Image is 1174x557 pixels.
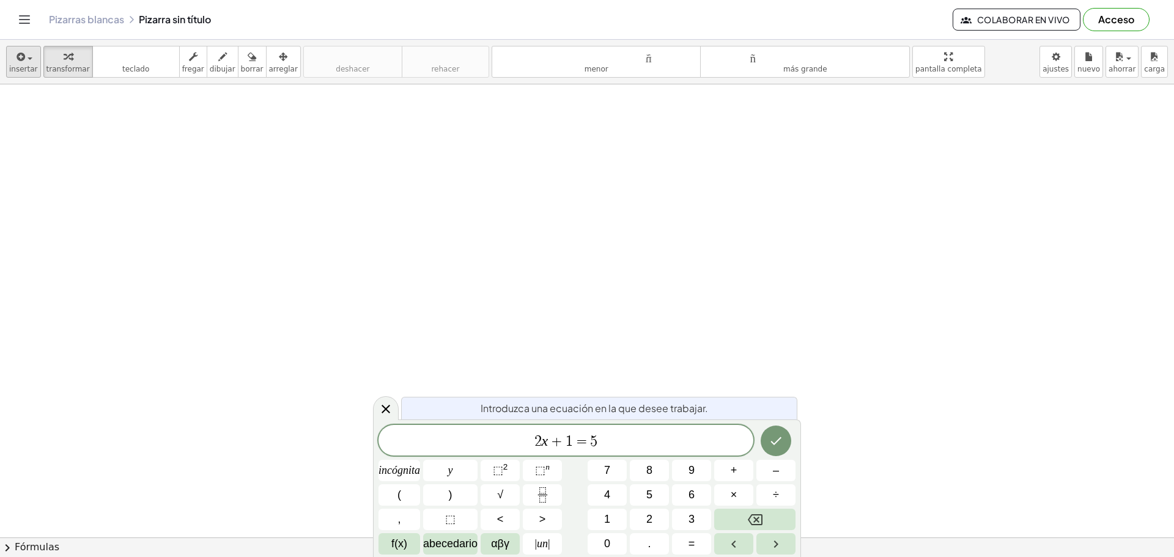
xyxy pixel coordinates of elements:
[773,464,779,476] font: –
[6,46,41,78] button: insertar
[481,509,520,530] button: Menos que
[481,484,520,506] button: Raíz cuadrada
[689,464,695,476] font: 9
[523,509,562,530] button: Más que
[953,9,1080,31] button: Colaborar en vivo
[915,65,982,73] font: pantalla completa
[672,484,711,506] button: 6
[523,484,562,506] button: Fracción
[423,537,478,550] font: abecedario
[756,533,796,555] button: Flecha derecha
[207,46,238,78] button: dibujar
[672,509,711,530] button: 3
[731,489,737,501] font: ×
[402,46,489,78] button: rehacerrehacer
[481,533,520,555] button: alfabeto griego
[539,513,546,525] font: >
[397,513,401,525] font: ,
[303,46,402,78] button: deshacerdeshacer
[492,46,701,78] button: tamaño_del_formatomenor
[9,65,38,73] font: insertar
[630,484,669,506] button: 5
[497,513,504,525] font: <
[266,46,301,78] button: arreglar
[1077,65,1100,73] font: nuevo
[336,65,369,73] font: deshacer
[378,509,420,530] button: ,
[43,46,93,78] button: transformar
[1039,46,1072,78] button: ajustes
[122,65,149,73] font: teclado
[588,484,627,506] button: 4
[773,489,779,501] font: ÷
[703,51,907,62] font: tamaño_del_formato
[1083,8,1150,31] button: Acceso
[523,460,562,481] button: Sobrescrito
[523,533,562,555] button: Valor absoluto
[179,46,207,78] button: fregar
[604,489,610,501] font: 4
[423,533,478,555] button: Alfabeto
[648,537,651,550] font: .
[423,509,478,530] button: Marcador de posición
[783,65,827,73] font: más grande
[1043,65,1069,73] font: ajustes
[534,537,537,550] font: |
[756,460,796,481] button: Menos
[1074,46,1103,78] button: nuevo
[714,460,753,481] button: Más
[397,489,401,501] font: (
[604,513,610,525] font: 1
[92,46,180,78] button: tecladoteclado
[646,464,652,476] font: 8
[1141,46,1168,78] button: carga
[423,460,478,481] button: y
[491,537,509,550] font: αβγ
[588,460,627,481] button: 7
[1144,65,1165,73] font: carga
[1106,46,1139,78] button: ahorrar
[646,489,652,501] font: 5
[49,13,124,26] a: Pizarras blancas
[391,537,407,550] font: f(x)
[1109,65,1135,73] font: ahorrar
[481,460,520,481] button: Al cuadrado
[714,484,753,506] button: Veces
[689,513,695,525] font: 3
[630,509,669,530] button: 2
[405,51,486,62] font: rehacer
[630,460,669,481] button: 8
[448,464,453,476] font: y
[573,434,591,449] span: =
[566,434,573,449] span: 1
[431,65,459,73] font: rehacer
[378,484,420,506] button: (
[238,46,267,78] button: borrar
[423,484,478,506] button: )
[241,65,264,73] font: borrar
[15,10,34,29] button: Cambiar navegación
[306,51,399,62] font: deshacer
[588,509,627,530] button: 1
[630,533,669,555] button: .
[378,533,420,555] button: Funciones
[545,462,550,471] font: n
[604,464,610,476] font: 7
[378,464,420,476] font: incógnita
[542,433,548,449] var: x
[912,46,985,78] button: pantalla completa
[182,65,204,73] font: fregar
[534,434,542,449] span: 2
[269,65,298,73] font: arreglar
[756,484,796,506] button: Dividir
[503,462,508,471] font: 2
[672,533,711,555] button: Igual
[689,489,695,501] font: 6
[548,434,566,449] span: +
[481,402,708,415] font: Introduzca una ecuación en la que desee trabajar.
[46,65,90,73] font: transformar
[378,460,420,481] button: incógnita
[445,513,456,525] font: ⬚
[646,513,652,525] font: 2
